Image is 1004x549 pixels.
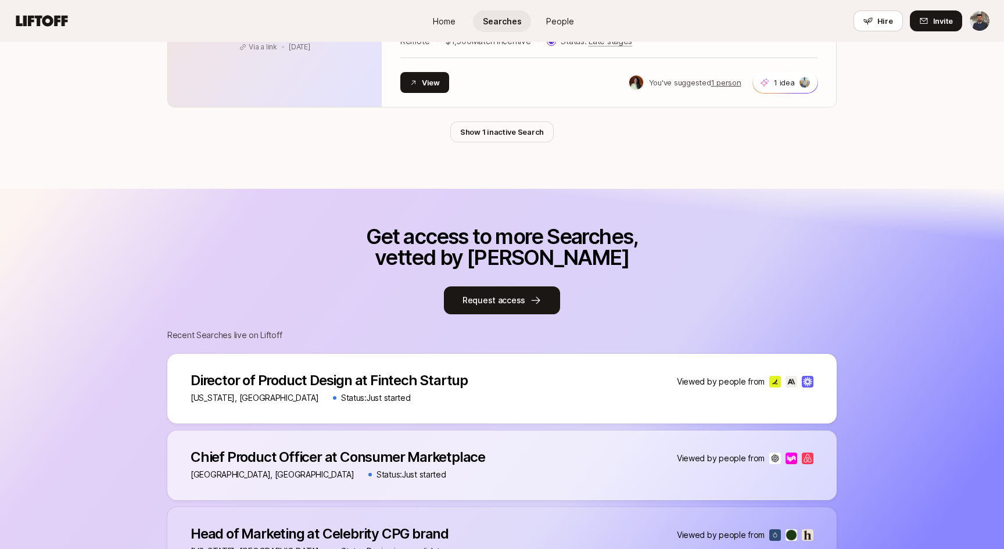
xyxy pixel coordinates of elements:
[415,10,473,32] a: Home
[531,10,589,32] a: People
[191,526,449,542] p: Head of Marketing at Celebrity CPG brand
[799,77,810,88] img: 2e5c13dd_5487_4ead_b453_9670a157f0ff.jpg
[802,529,813,541] img: hims & hers
[341,391,411,405] p: Status: Just started
[802,453,813,464] img: Airbnb
[786,453,797,464] img: Lyft
[433,15,456,27] span: Home
[969,10,990,31] button: Darshan Gajara
[191,391,319,405] p: [US_STATE], [GEOGRAPHIC_DATA]
[191,372,468,389] p: Director of Product Design at Fintech Startup
[910,10,962,31] button: Invite
[802,376,813,387] img: Loom
[769,453,781,464] img: OpenAI
[711,78,741,87] u: 1 person
[191,468,354,482] p: [GEOGRAPHIC_DATA], [GEOGRAPHIC_DATA]
[450,121,554,142] button: Show 1 inactive Search
[249,42,277,52] p: Via a link
[854,10,903,31] button: Hire
[289,42,310,51] span: May 1, 2025 11:06pm
[769,529,781,541] img: ŌURA
[677,528,765,542] p: Viewed by people from
[444,286,560,314] button: Request access
[774,77,794,88] p: 1 idea
[191,449,485,465] p: Chief Product Officer at Consumer Marketplace
[483,15,522,27] span: Searches
[546,15,574,27] span: People
[877,15,893,27] span: Hire
[473,10,531,32] a: Searches
[360,226,644,268] p: Get access to more Searches, vetted by [PERSON_NAME]
[752,71,818,94] button: 1 idea
[786,529,797,541] img: Seed Health
[970,11,989,31] img: Darshan Gajara
[769,376,781,387] img: Ramp
[400,72,449,93] button: View
[677,451,765,465] p: Viewed by people from
[677,375,765,389] p: Viewed by people from
[167,328,837,342] p: Recent Searches live on Liftoff
[629,76,643,89] img: 292c455d_bf63_4169_bc75_efb7a93b887a.jpg
[649,78,711,87] span: You've suggested
[786,376,797,387] img: Anthropic
[933,15,953,27] span: Invite
[376,468,446,482] p: Status: Just started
